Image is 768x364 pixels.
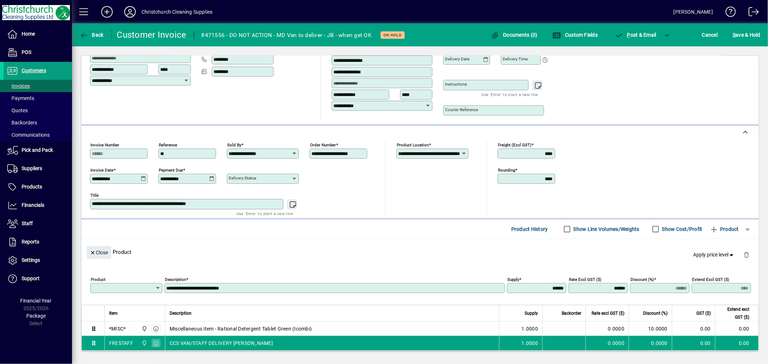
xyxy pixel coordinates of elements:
[22,147,53,153] span: Pick and Pack
[4,141,72,159] a: Pick and Pack
[4,215,72,233] a: Staff
[91,277,105,282] mat-label: Product
[90,168,113,173] mat-label: Invoice date
[702,29,718,41] span: Cancel
[743,1,759,25] a: Logout
[159,168,183,173] mat-label: Payment due
[80,32,104,38] span: Back
[700,28,720,41] button: Cancel
[90,193,99,198] mat-label: Title
[383,33,402,37] span: On hold
[592,309,624,317] span: Rate excl GST ($)
[569,277,601,282] mat-label: Rate excl GST ($)
[109,309,118,317] span: Item
[140,339,148,347] span: Christchurch Cleaning Supplies Ltd
[4,178,72,196] a: Products
[643,309,668,317] span: Discount (%)
[117,29,187,41] div: Customer Invoice
[445,56,470,62] mat-label: Delivery date
[733,29,760,41] span: ave & Hold
[165,277,186,282] mat-label: Description
[95,5,118,18] button: Add
[590,325,624,332] div: 0.0000
[7,95,34,101] span: Payments
[7,83,30,89] span: Invoices
[7,132,50,138] span: Communications
[511,223,548,235] span: Product History
[503,56,528,62] mat-label: Delivery time
[706,223,742,236] button: Product
[522,340,538,347] span: 1.0000
[4,104,72,117] a: Quotes
[4,160,72,178] a: Suppliers
[693,251,735,259] span: Apply price level
[22,220,33,226] span: Staff
[720,1,736,25] a: Knowledge Base
[590,340,624,347] div: 0.0000
[661,226,702,233] label: Show Cost/Profit
[4,251,72,269] a: Settings
[397,142,429,147] mat-label: Product location
[229,176,256,181] mat-label: Delivery status
[733,32,736,38] span: S
[170,325,312,332] span: Miscellaneous item - Rational Detergent Tablet Green (Icombi)
[615,32,656,38] span: ost & Email
[170,340,273,347] span: CCS VAN/STAFF DELIVERY [PERSON_NAME]
[7,120,37,126] span: Backorders
[140,325,148,333] span: Christchurch Cleaning Supplies Ltd
[4,44,72,62] a: POS
[22,31,35,37] span: Home
[691,249,738,261] button: Apply price level
[553,32,598,38] span: Custom Fields
[630,277,654,282] mat-label: Discount (%)
[692,277,729,282] mat-label: Extend excl GST ($)
[4,92,72,104] a: Payments
[22,276,40,281] span: Support
[22,257,40,263] span: Settings
[72,28,112,41] app-page-header-button: Back
[4,129,72,141] a: Communications
[4,80,72,92] a: Invoices
[715,322,758,336] td: 0.00
[498,168,515,173] mat-label: Rounding
[4,270,72,288] a: Support
[22,165,42,171] span: Suppliers
[672,336,715,350] td: 0.00
[227,142,241,147] mat-label: Sold by
[109,340,133,347] div: FRESTAFF
[715,336,758,350] td: 0.00
[738,246,755,263] button: Delete
[22,239,39,245] span: Reports
[22,202,44,208] span: Financials
[201,29,372,41] div: #471556 - DO NOT ACTION - MD Van to deliver - JB - when get OK
[170,309,192,317] span: Description
[482,90,538,99] mat-hint: Use 'Enter' to start a new line
[26,313,46,319] span: Package
[4,233,72,251] a: Reports
[237,209,293,218] mat-hint: Use 'Enter' to start a new line
[498,142,531,147] mat-label: Freight (excl GST)
[731,28,762,41] button: Save & Hold
[22,49,31,55] span: POS
[551,28,600,41] button: Custom Fields
[738,251,755,258] app-page-header-button: Delete
[629,336,672,350] td: 0.0000
[87,246,111,259] button: Close
[507,277,519,282] mat-label: Supply
[572,226,639,233] label: Show Line Volumes/Weights
[22,68,46,73] span: Customers
[445,82,467,87] mat-label: Instructions
[720,305,749,321] span: Extend excl GST ($)
[562,309,581,317] span: Backorder
[672,322,715,336] td: 0.00
[85,249,113,255] app-page-header-button: Close
[118,5,142,18] button: Profile
[7,108,28,113] span: Quotes
[159,142,177,147] mat-label: Reference
[674,6,713,18] div: [PERSON_NAME]
[611,28,660,41] button: Post & Email
[4,117,72,129] a: Backorders
[21,298,52,304] span: Financial Year
[525,309,538,317] span: Supply
[710,223,739,235] span: Product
